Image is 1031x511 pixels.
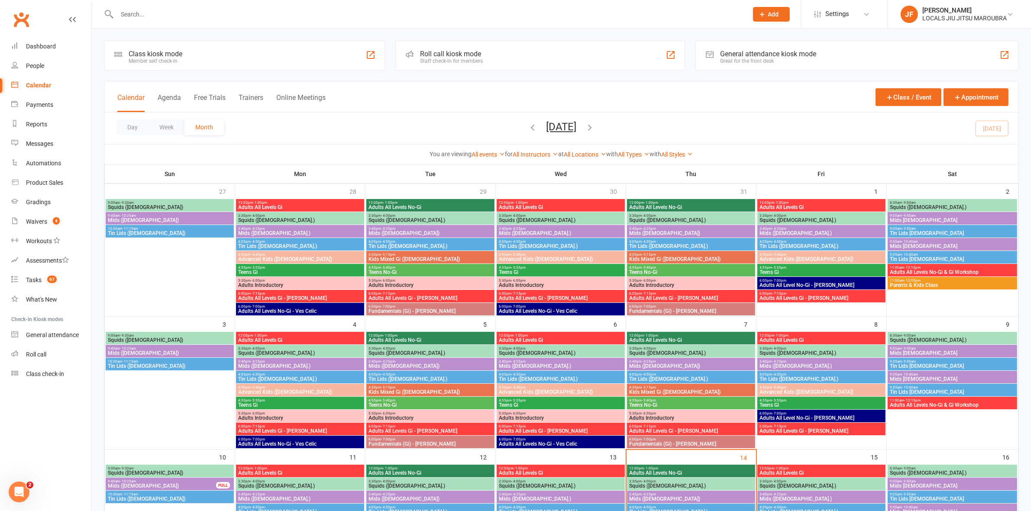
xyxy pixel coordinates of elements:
[614,317,626,331] div: 6
[642,305,656,309] span: - 7:00pm
[238,305,362,309] span: 6:00pm
[107,360,232,363] span: 10:30am
[47,276,57,283] span: 67
[381,347,395,350] span: - 4:00pm
[889,244,1015,249] span: Mids [DEMOGRAPHIC_DATA]
[11,290,91,309] a: What's New
[629,305,753,309] span: 6:00pm
[368,266,493,270] span: 4:55pm
[629,201,753,205] span: 12:00pm
[11,95,91,115] a: Payments
[889,227,1015,231] span: 9:05am
[759,334,884,337] span: 12:00pm
[107,205,232,210] span: Squids ([DEMOGRAPHIC_DATA])
[629,205,753,210] span: Adults All Levels No-Gi
[889,253,1015,257] span: 9:55am
[11,134,91,154] a: Messages
[889,337,1015,343] span: Squids ([DEMOGRAPHIC_DATA].)
[381,227,395,231] span: - 4:25pm
[498,244,623,249] span: Tin Lids ([DEMOGRAPHIC_DATA].)
[759,240,884,244] span: 4:05pm
[642,227,656,231] span: - 4:25pm
[629,334,753,337] span: 12:00pm
[116,119,149,135] button: Day
[368,347,493,350] span: 3:30pm
[629,253,753,257] span: 4:30pm
[26,257,69,264] div: Assessments
[238,279,362,283] span: 5:30pm
[26,199,51,206] div: Gradings
[53,217,60,225] span: 4
[11,345,91,364] a: Roll call
[368,240,493,244] span: 4:05pm
[774,334,789,337] span: - 1:00pm
[629,350,753,356] span: Squids ([DEMOGRAPHIC_DATA].)
[825,4,849,24] span: Settings
[889,201,1015,205] span: 8:30am
[629,296,753,301] span: Adults All Levels Gi - [PERSON_NAME]
[902,214,916,218] span: - 9:50am
[904,279,921,283] span: - 12:00pm
[514,334,528,337] span: - 1:00pm
[720,58,816,64] div: Great for the front desk
[498,309,623,314] span: Adults All Levels No-Gi - Ves Celic
[381,214,395,218] span: - 4:00pm
[368,244,493,249] span: Tin Lids ([DEMOGRAPHIC_DATA].)
[511,305,526,309] span: - 7:00pm
[238,240,362,244] span: 4:05pm
[11,37,91,56] a: Dashboard
[514,201,528,205] span: - 1:00pm
[759,244,884,249] span: Tin Lids ([DEMOGRAPHIC_DATA].)
[629,257,753,262] span: Kids Mixed Gi ([DEMOGRAPHIC_DATA])
[26,370,64,377] div: Class check-in
[11,364,91,384] a: Class kiosk mode
[238,296,362,301] span: Adults All Levels Gi - [PERSON_NAME]
[511,253,526,257] span: - 5:40pm
[11,251,91,270] a: Assessments
[107,214,232,218] span: 9:40am
[498,292,623,296] span: 6:00pm
[498,270,623,275] span: Teens Gi
[11,76,91,95] a: Calendar
[874,184,886,198] div: 1
[107,227,232,231] span: 10:30am
[238,227,362,231] span: 3:40pm
[498,350,623,356] span: Squids ([DEMOGRAPHIC_DATA].)
[107,337,232,343] span: Squids ([DEMOGRAPHIC_DATA])
[238,214,362,218] span: 3:30pm
[26,140,53,147] div: Messages
[511,240,526,244] span: - 4:50pm
[251,227,265,231] span: - 4:25pm
[498,214,623,218] span: 3:30pm
[238,337,362,343] span: Adults All Levels Gi
[368,305,493,309] span: 6:00pm
[26,331,79,338] div: General attendance
[235,165,365,183] th: Mon
[120,347,136,350] span: - 10:25am
[368,205,493,210] span: Adults All Levels No-Gi
[772,253,786,257] span: - 5:40pm
[902,334,916,337] span: - 9:00am
[107,347,232,350] span: 9:40am
[26,351,46,358] div: Roll call
[11,173,91,193] a: Product Sales
[120,201,134,205] span: - 9:30am
[513,151,559,158] a: All Instructors
[887,165,1018,183] th: Sat
[618,151,650,158] a: All Types
[10,9,32,30] a: Clubworx
[238,253,362,257] span: 4:50pm
[772,227,786,231] span: - 4:25pm
[107,350,232,356] span: Mids ([DEMOGRAPHIC_DATA])
[511,279,526,283] span: - 6:00pm
[768,11,779,18] span: Add
[498,347,623,350] span: 3:30pm
[238,257,362,262] span: Advanced Kids ([DEMOGRAPHIC_DATA])
[381,305,395,309] span: - 7:00pm
[546,121,577,133] button: [DATE]
[511,347,526,350] span: - 4:00pm
[902,201,916,205] span: - 9:00am
[368,227,493,231] span: 3:40pm
[511,266,526,270] span: - 5:55pm
[368,201,493,205] span: 12:00pm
